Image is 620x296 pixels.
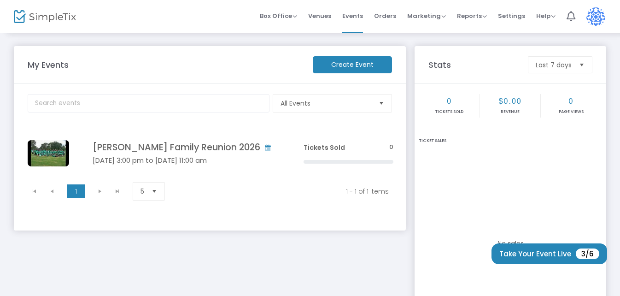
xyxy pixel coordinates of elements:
h2: $0.00 [481,97,539,106]
span: Venues [308,4,331,28]
h2: 0 [420,97,479,106]
m-button: Create Event [313,56,392,73]
span: Reports [457,12,487,20]
span: 0 [389,143,393,152]
button: Select [148,183,161,200]
span: Page 1 [67,184,85,198]
span: 5 [140,187,144,196]
input: Search events [28,94,269,112]
m-panel-title: Stats [424,59,524,71]
button: Take Your Event Live3/6 [491,243,607,264]
span: Box Office [260,12,297,20]
span: Marketing [407,12,446,20]
h2: 0 [542,97,601,106]
kendo-pager-info: 1 - 1 of 1 items [181,187,389,196]
p: Page Views [542,109,601,115]
span: Tickets Sold [304,143,345,152]
button: Select [375,95,388,112]
button: Select [575,57,588,73]
span: Orders [374,4,396,28]
p: Tickets sold [420,109,479,115]
span: Settings [498,4,525,28]
span: Events [342,4,363,28]
div: Ticket Sales [419,138,602,144]
img: CopelandFamilyPic.jpg [28,140,69,166]
h4: [PERSON_NAME] Family Reunion 2026 [93,142,276,153]
span: 3/6 [576,249,599,259]
span: Help [536,12,556,20]
m-panel-title: My Events [23,59,308,71]
p: Revenue [481,109,539,115]
span: Last 7 days [536,60,572,70]
div: Data table [22,129,399,178]
h5: [DATE] 3:00 pm to [DATE] 11:00 am [93,156,276,165]
span: All Events [281,99,371,108]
